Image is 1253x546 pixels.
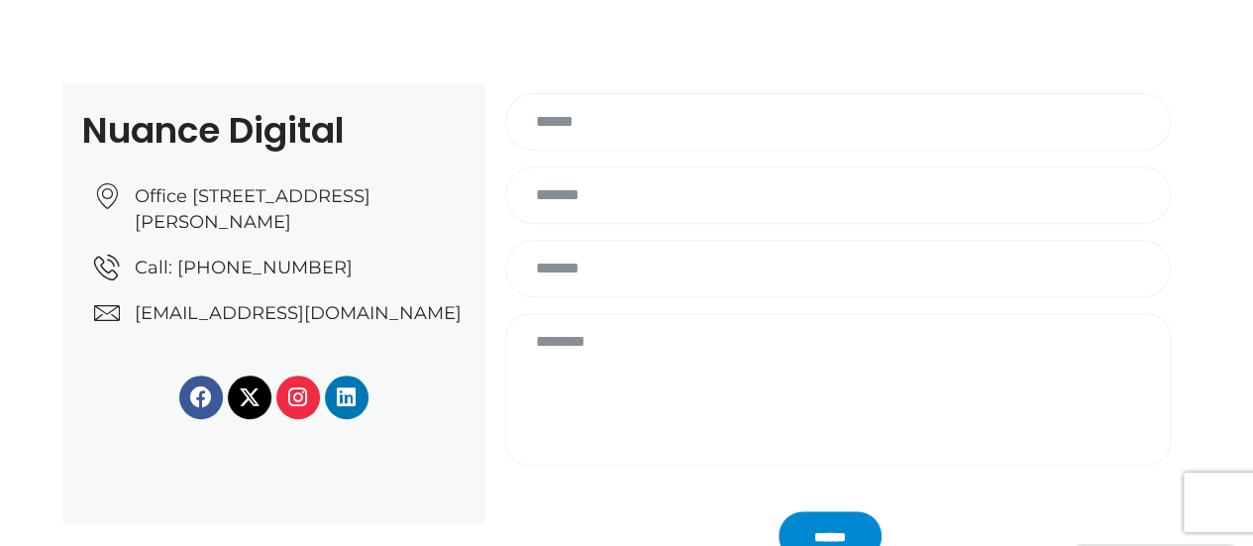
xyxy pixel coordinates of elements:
[94,300,466,326] a: [EMAIL_ADDRESS][DOMAIN_NAME]
[94,255,466,280] a: Call: [PHONE_NUMBER]
[130,255,353,280] span: Call: [PHONE_NUMBER]
[495,93,1182,513] form: Contact form
[82,113,466,149] h2: Nuance Digital
[130,300,462,326] span: [EMAIL_ADDRESS][DOMAIN_NAME]
[94,183,466,235] a: Office [STREET_ADDRESS][PERSON_NAME]
[130,183,466,235] span: Office [STREET_ADDRESS][PERSON_NAME]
